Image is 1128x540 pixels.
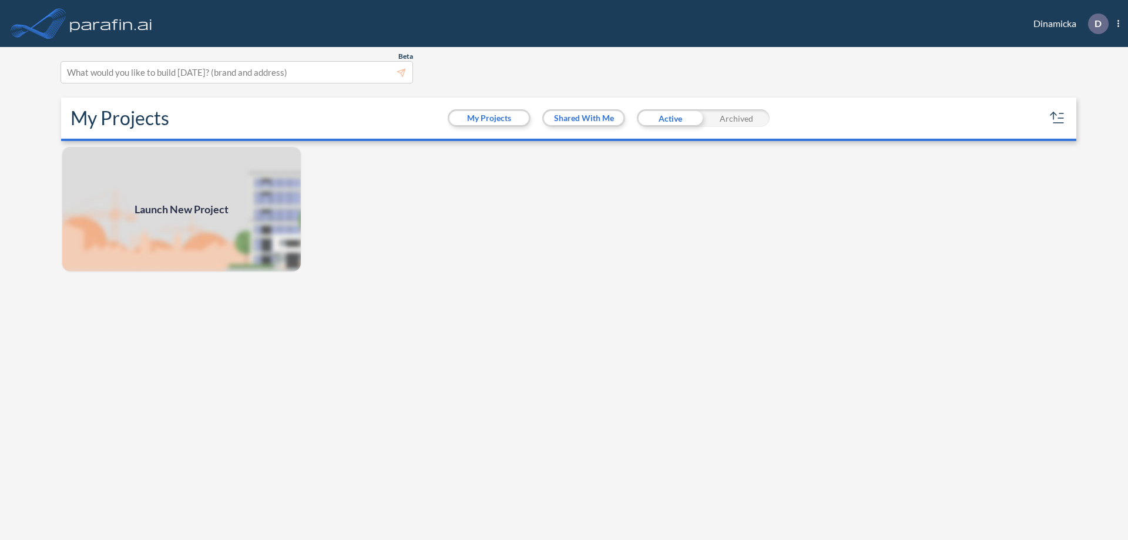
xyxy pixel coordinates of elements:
[68,12,155,35] img: logo
[61,146,302,273] a: Launch New Project
[544,111,623,125] button: Shared With Me
[135,202,229,217] span: Launch New Project
[398,52,413,61] span: Beta
[703,109,770,127] div: Archived
[1095,18,1102,29] p: D
[637,109,703,127] div: Active
[1016,14,1119,34] div: Dinamicka
[61,146,302,273] img: add
[70,107,169,129] h2: My Projects
[449,111,529,125] button: My Projects
[1048,109,1067,128] button: sort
